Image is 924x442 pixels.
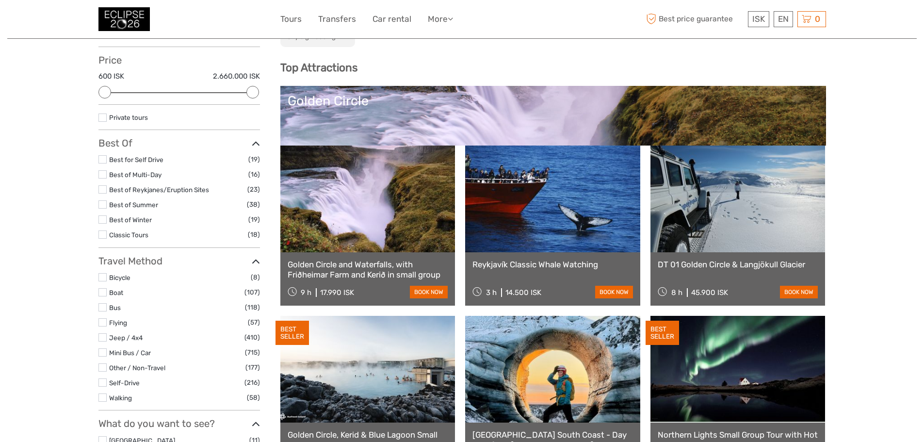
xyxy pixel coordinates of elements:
[109,379,140,387] a: Self-Drive
[98,7,150,31] img: 3312-44506bfc-dc02-416d-ac4c-c65cb0cf8db4_logo_small.jpg
[109,186,209,194] a: Best of Reykjanes/Eruption Sites
[472,260,633,269] a: Reykjavík Classic Whale Watching
[691,288,728,297] div: 45.900 ISK
[109,334,143,342] a: Jeep / 4x4
[373,12,411,26] a: Car rental
[244,332,260,343] span: (410)
[248,169,260,180] span: (16)
[109,216,152,224] a: Best of Winter
[248,214,260,225] span: (19)
[247,199,260,210] span: (38)
[280,12,302,26] a: Tours
[109,304,121,311] a: Bus
[98,54,260,66] h3: Price
[109,319,127,327] a: Flying
[813,14,822,24] span: 0
[505,288,541,297] div: 14.500 ISK
[98,255,260,267] h3: Travel Method
[318,12,356,26] a: Transfers
[98,137,260,149] h3: Best Of
[752,14,765,24] span: ISK
[245,302,260,313] span: (118)
[244,287,260,298] span: (107)
[280,61,357,74] b: Top Attractions
[428,12,453,26] a: More
[774,11,793,27] div: EN
[251,272,260,283] span: (8)
[109,274,130,281] a: Bicycle
[109,231,148,239] a: Classic Tours
[244,377,260,388] span: (216)
[247,392,260,403] span: (58)
[98,418,260,429] h3: What do you want to see?
[248,317,260,328] span: (57)
[109,394,132,402] a: Walking
[109,156,163,164] a: Best for Self Drive
[109,114,148,121] a: Private tours
[245,362,260,373] span: (177)
[248,154,260,165] span: (19)
[288,93,819,109] div: Golden Circle
[98,71,124,82] label: 600 ISK
[109,171,162,179] a: Best of Multi-Day
[301,288,311,297] span: 9 h
[213,71,260,82] label: 2.660.000 ISK
[410,286,448,298] a: book now
[14,17,110,25] p: We're away right now. Please check back later!
[595,286,633,298] a: book now
[646,321,679,345] div: BEST SELLER
[658,260,818,269] a: DT 01 Golden Circle & Langjökull Glacier
[276,321,309,345] div: BEST SELLER
[486,288,497,297] span: 3 h
[109,349,151,357] a: Mini Bus / Car
[320,288,354,297] div: 17.990 ISK
[248,229,260,240] span: (18)
[780,286,818,298] a: book now
[247,184,260,195] span: (23)
[644,11,746,27] span: Best price guarantee
[245,347,260,358] span: (715)
[109,201,158,209] a: Best of Summer
[288,260,448,279] a: Golden Circle and Waterfalls, with Friðheimar Farm and Kerið in small group
[109,364,165,372] a: Other / Non-Travel
[671,288,682,297] span: 8 h
[112,15,123,27] button: Open LiveChat chat widget
[109,289,123,296] a: Boat
[288,93,819,161] a: Golden Circle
